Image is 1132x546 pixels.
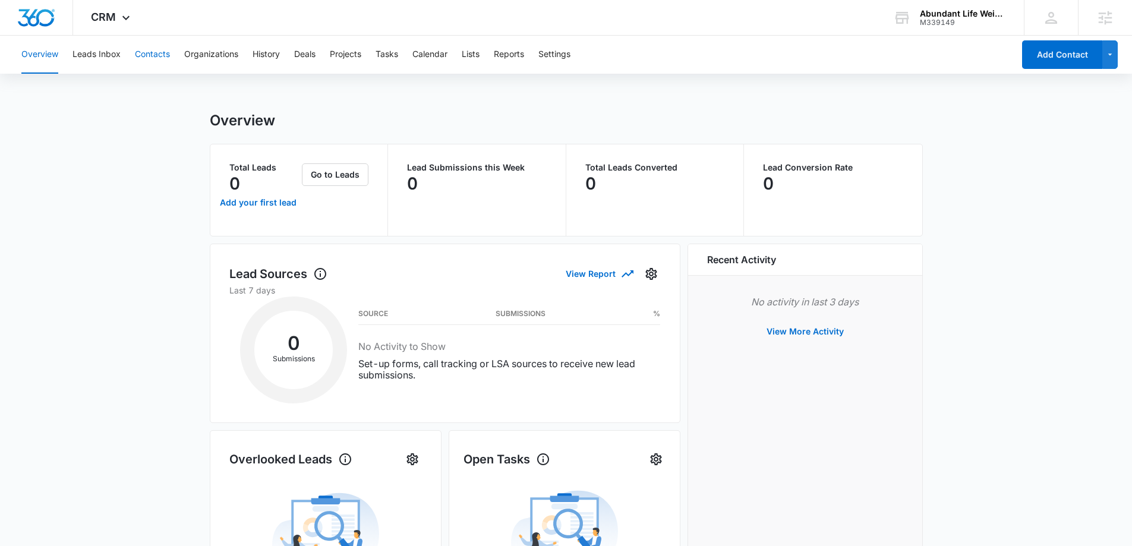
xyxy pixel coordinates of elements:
[1022,40,1102,69] button: Add Contact
[21,36,58,74] button: Overview
[302,163,368,186] button: Go to Leads
[566,263,632,284] button: View Report
[217,188,300,217] a: Add your first lead
[707,295,903,309] p: No activity in last 3 days
[358,339,660,354] h3: No Activity to Show
[403,450,422,469] button: Settings
[358,358,660,381] p: Set-up forms, call tracking or LSA sources to receive new lead submissions.
[294,36,316,74] button: Deals
[229,163,300,172] p: Total Leads
[229,265,327,283] h1: Lead Sources
[707,253,776,267] h6: Recent Activity
[585,174,596,193] p: 0
[463,450,550,468] h1: Open Tasks
[253,36,280,74] button: History
[229,174,240,193] p: 0
[330,36,361,74] button: Projects
[763,163,903,172] p: Lead Conversion Rate
[229,284,661,296] p: Last 7 days
[763,174,774,193] p: 0
[376,36,398,74] button: Tasks
[229,450,352,468] h1: Overlooked Leads
[647,450,666,469] button: Settings
[302,169,368,179] a: Go to Leads
[585,163,725,172] p: Total Leads Converted
[72,36,121,74] button: Leads Inbox
[642,264,661,283] button: Settings
[920,9,1007,18] div: account name
[184,36,238,74] button: Organizations
[210,112,275,130] h1: Overview
[254,336,333,351] h2: 0
[135,36,170,74] button: Contacts
[538,36,570,74] button: Settings
[755,317,856,346] button: View More Activity
[494,36,524,74] button: Reports
[358,311,388,317] h3: Source
[920,18,1007,27] div: account id
[407,174,418,193] p: 0
[412,36,447,74] button: Calendar
[407,163,547,172] p: Lead Submissions this Week
[496,311,545,317] h3: Submissions
[462,36,480,74] button: Lists
[254,354,333,364] p: Submissions
[91,11,116,23] span: CRM
[653,311,660,317] h3: %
